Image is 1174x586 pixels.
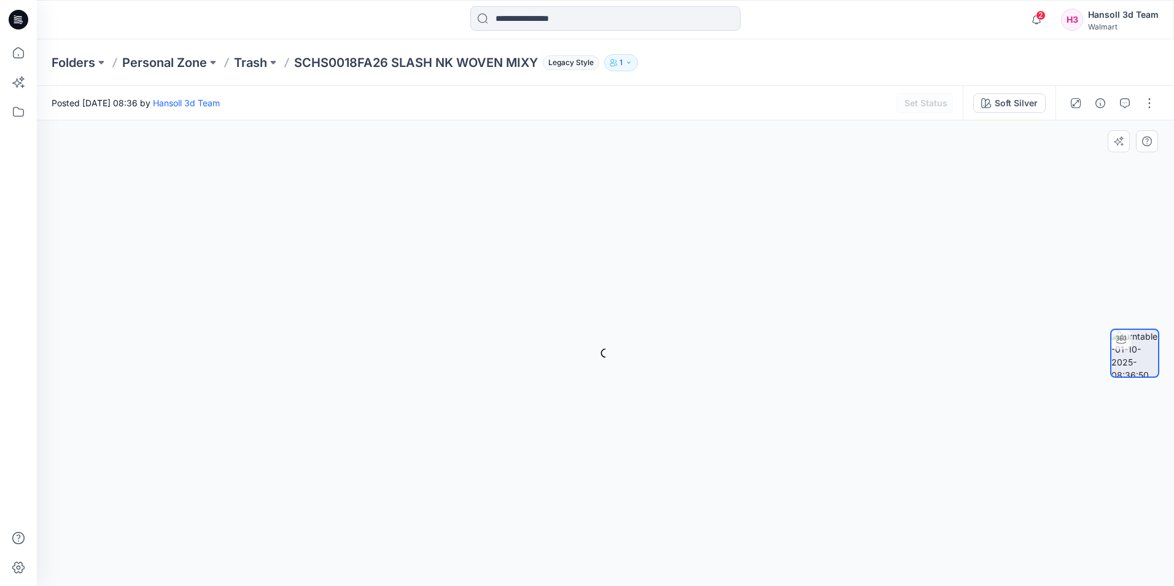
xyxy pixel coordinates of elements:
[1061,9,1083,31] div: H3
[604,54,638,71] button: 1
[52,54,95,71] a: Folders
[52,96,220,109] span: Posted [DATE] 08:36 by
[973,93,1046,113] button: Soft Silver
[1088,7,1159,22] div: Hansoll 3d Team
[234,54,267,71] a: Trash
[1036,10,1046,20] span: 2
[538,54,599,71] button: Legacy Style
[294,54,538,71] p: SCHS0018FA26 SLASH NK WOVEN MIXY
[1088,22,1159,31] div: Walmart
[995,96,1038,110] div: Soft Silver
[1090,93,1110,113] button: Details
[153,98,220,108] a: Hansoll 3d Team
[122,54,207,71] a: Personal Zone
[620,56,623,69] p: 1
[543,55,599,70] span: Legacy Style
[1111,330,1158,377] img: turntable-01-10-2025-08:36:50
